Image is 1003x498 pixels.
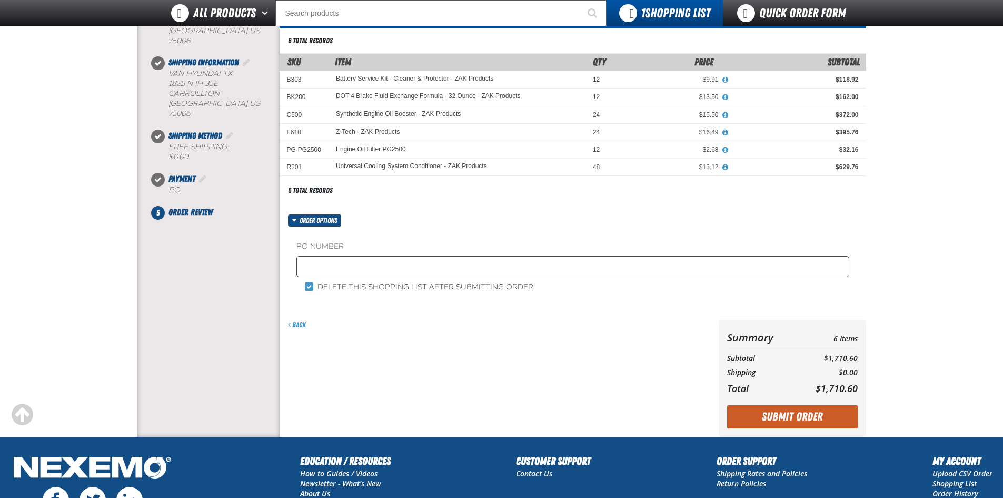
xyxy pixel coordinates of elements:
[168,69,232,78] span: Van Hyundai TX
[288,320,306,329] a: Back
[727,366,796,380] th: Shipping
[193,4,256,23] span: All Products
[516,468,552,479] a: Contact Us
[300,479,381,489] a: Newsletter - What's New
[305,282,533,292] label: Delete this shopping list after submitting order
[280,71,329,89] td: B303
[168,57,239,67] span: Shipping Information
[300,468,378,479] a: How to Guides / Videos
[224,131,235,141] a: Edit Shipping Method
[733,93,859,101] div: $162.00
[795,366,857,380] td: $0.00
[11,403,34,426] div: Scroll to the top
[733,75,859,84] div: $118.92
[727,380,796,397] th: Total
[719,93,732,102] button: View All Prices for DOT 4 Brake Fluid Exchange Formula - 32 Ounce - ZAK Products
[727,328,796,347] th: Summary
[336,163,487,170] a: Universal Cooling System Conditioner - ZAK Products
[300,453,391,469] h2: Education / Resources
[614,111,718,119] div: $15.50
[335,56,351,67] span: Item
[280,123,329,141] td: F610
[717,479,766,489] a: Return Policies
[795,328,857,347] td: 6 Items
[288,36,333,46] div: 6 total records
[516,453,591,469] h2: Customer Support
[717,468,807,479] a: Shipping Rates and Policies
[250,99,260,108] span: US
[719,145,732,155] button: View All Prices for Engine Oil Filter PG2500
[288,185,333,196] div: 6 total records
[168,36,190,45] bdo: 75006
[288,214,342,227] button: Order options
[932,468,992,479] a: Upload CSV Order
[717,453,807,469] h2: Order Support
[280,106,329,123] td: C500
[168,79,218,88] span: 1825 N IH 35E
[593,163,600,171] span: 48
[168,152,188,161] strong: $0.00
[593,93,600,101] span: 12
[336,75,493,83] a: Battery Service Kit - Cleaner & Protector - ZAK Products
[719,111,732,120] button: View All Prices for Synthetic Engine Oil Booster - ZAK Products
[336,111,461,118] a: Synthetic Engine Oil Booster - ZAK Products
[336,128,400,135] a: Z-Tech - ZAK Products
[614,93,718,101] div: $13.50
[158,56,280,129] li: Shipping Information. Step 2 of 5. Completed
[727,405,858,428] button: Submit Order
[168,174,195,184] span: Payment
[336,93,521,100] a: DOT 4 Brake Fluid Exchange Formula - 32 Ounce - ZAK Products
[168,131,222,141] span: Shipping Method
[593,129,600,136] span: 24
[614,163,718,171] div: $13.12
[719,163,732,172] button: View All Prices for Universal Cooling System Conditioner - ZAK Products
[593,146,600,153] span: 12
[168,142,280,162] div: Free Shipping:
[241,57,252,67] a: Edit Shipping Information
[305,282,313,291] input: Delete this shopping list after submitting order
[733,111,859,119] div: $372.00
[296,242,849,252] label: PO Number
[158,173,280,206] li: Payment. Step 4 of 5. Completed
[828,56,860,67] span: Subtotal
[593,111,600,119] span: 24
[250,26,260,35] span: US
[614,128,718,136] div: $16.49
[614,75,718,84] div: $9.91
[727,351,796,366] th: Subtotal
[158,130,280,173] li: Shipping Method. Step 3 of 5. Completed
[733,145,859,154] div: $32.16
[168,26,247,35] span: [GEOGRAPHIC_DATA]
[280,141,329,159] td: PG-PG2500
[641,6,710,21] span: Shopping List
[795,351,857,366] td: $1,710.60
[280,159,329,176] td: R201
[641,6,645,21] strong: 1
[168,207,213,217] span: Order Review
[932,479,977,489] a: Shopping List
[168,99,247,108] span: [GEOGRAPHIC_DATA]
[158,206,280,219] li: Order Review. Step 5 of 5. Not Completed
[593,56,606,67] span: Qty
[614,145,718,154] div: $2.68
[168,185,280,196] div: P.O.
[816,382,858,395] span: $1,710.60
[593,76,600,83] span: 12
[733,163,859,171] div: $629.76
[733,128,859,136] div: $395.76
[11,453,174,484] img: Nexemo Logo
[719,75,732,85] button: View All Prices for Battery Service Kit - Cleaner & Protector - ZAK Products
[336,145,406,153] a: Engine Oil Filter PG2500
[151,206,165,220] span: 5
[300,214,341,227] span: Order options
[287,56,301,67] a: SKU
[280,89,329,106] td: BK200
[168,89,220,98] span: CARROLLTON
[168,109,190,118] bdo: 75006
[197,174,208,184] a: Edit Payment
[694,56,713,67] span: Price
[719,128,732,138] button: View All Prices for Z-Tech - ZAK Products
[932,453,992,469] h2: My Account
